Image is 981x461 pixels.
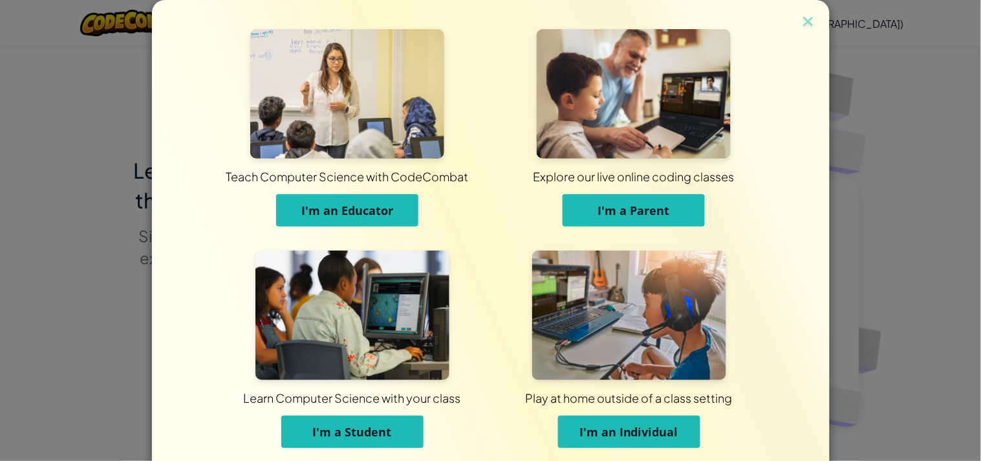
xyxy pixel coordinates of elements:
[563,194,705,227] button: I'm a Parent
[313,424,392,440] span: I'm a Student
[311,390,947,406] div: Play at home outside of a class setting
[800,13,817,32] img: close icon
[598,203,670,218] span: I'm a Parent
[276,194,418,227] button: I'm an Educator
[250,29,444,159] img: For Educators
[537,29,731,159] img: For Parents
[281,416,424,448] button: I'm a Student
[301,168,967,185] div: Explore our live online coding classes
[301,203,393,218] span: I'm an Educator
[532,251,726,380] img: For Individuals
[579,424,678,440] span: I'm an Individual
[255,251,449,380] img: For Students
[558,416,700,448] button: I'm an Individual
